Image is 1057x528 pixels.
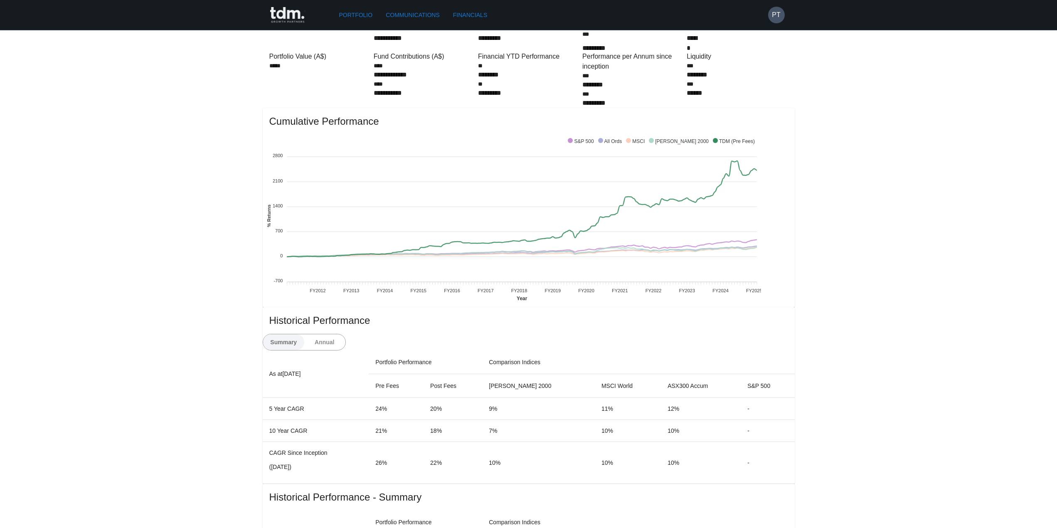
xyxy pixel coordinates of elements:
[712,288,729,293] tspan: FY2024
[772,10,780,20] h6: PT
[661,419,741,442] td: 10%
[377,288,393,293] tspan: FY2014
[661,397,741,419] td: 12%
[482,442,595,484] td: 10%
[649,138,709,144] span: [PERSON_NAME] 2000
[661,442,741,484] td: 10%
[275,228,283,233] tspan: 700
[595,442,661,484] td: 10%
[768,7,785,23] button: PT
[374,52,475,62] div: Fund Contributions (A$)
[687,52,788,62] div: Liquidity
[310,288,326,293] tspan: FY2012
[269,115,788,128] span: Cumulative Performance
[273,153,283,158] tspan: 2800
[410,288,426,293] tspan: FY2015
[273,278,283,283] tspan: -700
[336,7,376,23] a: Portfolio
[269,52,370,62] div: Portfolio Value (A$)
[424,419,482,442] td: 18%
[595,374,661,397] th: MSCI World
[595,397,661,419] td: 11%
[598,138,622,144] span: All Ords
[741,374,794,397] th: S&P 500
[424,442,482,484] td: 22%
[741,397,794,419] td: -
[626,138,645,144] span: MSCI
[661,374,741,397] th: ASX300 Accum
[269,314,788,327] span: Historical Performance
[263,442,369,484] td: CAGR Since Inception
[482,350,794,374] th: Comparison Indices
[273,203,283,208] tspan: 1400
[741,419,794,442] td: -
[478,52,579,62] div: Financial YTD Performance
[511,288,527,293] tspan: FY2018
[568,138,594,144] span: S&P 500
[269,463,362,471] p: ( [DATE] )
[741,442,794,484] td: -
[482,419,595,442] td: 7%
[482,397,595,419] td: 9%
[582,52,683,72] div: Performance per Annum since inception
[263,334,346,350] div: text alignment
[545,288,561,293] tspan: FY2019
[369,419,424,442] td: 21%
[713,138,755,144] span: TDM (Pre Fees)
[369,397,424,419] td: 24%
[595,419,661,442] td: 10%
[482,374,595,397] th: [PERSON_NAME] 2000
[612,288,628,293] tspan: FY2021
[263,397,369,419] td: 5 Year CAGR
[266,205,271,227] text: % Returns
[269,369,362,379] p: As at [DATE]
[343,288,360,293] tspan: FY2013
[369,374,424,397] th: Pre Fees
[273,178,283,183] tspan: 2100
[578,288,594,293] tspan: FY2020
[369,350,482,374] th: Portfolio Performance
[280,253,283,258] tspan: 0
[263,419,369,442] td: 10 Year CAGR
[746,288,762,293] tspan: FY2025
[382,7,443,23] a: Communications
[444,288,460,293] tspan: FY2016
[269,491,788,504] span: Historical Performance - Summary
[679,288,695,293] tspan: FY2023
[646,288,662,293] tspan: FY2022
[369,442,424,484] td: 26%
[304,334,345,350] button: Annual
[450,7,490,23] a: Financials
[424,374,482,397] th: Post Fees
[424,397,482,419] td: 20%
[478,288,494,293] tspan: FY2017
[517,296,527,301] text: Year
